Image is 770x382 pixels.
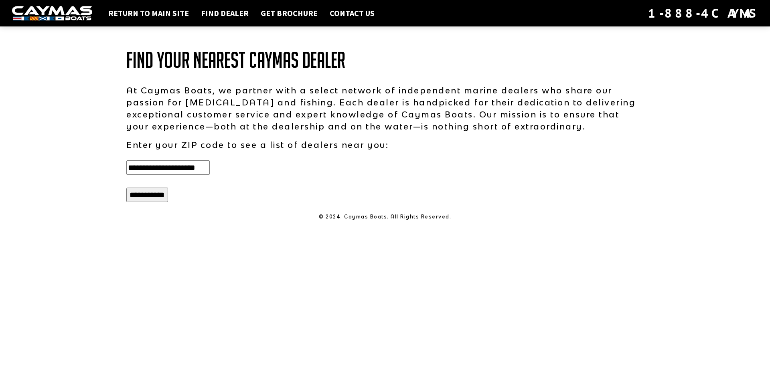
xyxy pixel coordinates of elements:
a: Find Dealer [197,8,253,18]
a: Return to main site [104,8,193,18]
a: Contact Us [326,8,379,18]
a: Get Brochure [257,8,322,18]
p: At Caymas Boats, we partner with a select network of independent marine dealers who share our pas... [126,84,644,132]
p: © 2024. Caymas Boats. All Rights Reserved. [126,213,644,220]
div: 1-888-4CAYMAS [648,4,758,22]
img: white-logo-c9c8dbefe5ff5ceceb0f0178aa75bf4bb51f6bca0971e226c86eb53dfe498488.png [12,6,92,21]
h1: Find Your Nearest Caymas Dealer [126,48,644,72]
p: Enter your ZIP code to see a list of dealers near you: [126,139,644,151]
